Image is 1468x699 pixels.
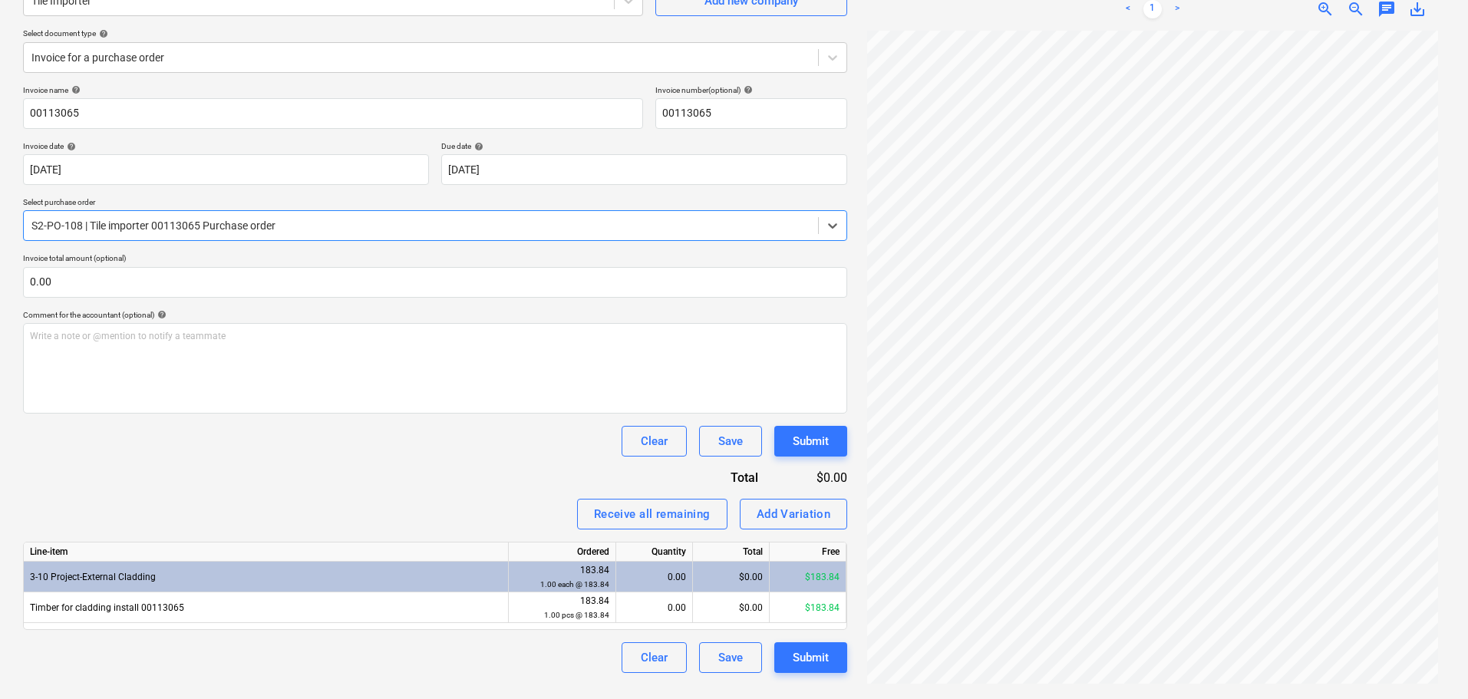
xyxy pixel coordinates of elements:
[23,98,643,129] input: Invoice name
[23,197,847,210] p: Select purchase order
[740,499,848,529] button: Add Variation
[699,642,762,673] button: Save
[515,563,609,592] div: 183.84
[655,98,847,129] input: Invoice number
[30,572,156,582] span: 3-10 Project-External Cladding
[577,499,727,529] button: Receive all remaining
[622,592,686,623] div: 0.00
[622,642,687,673] button: Clear
[154,310,167,319] span: help
[774,642,847,673] button: Submit
[64,142,76,151] span: help
[594,504,711,524] div: Receive all remaining
[693,562,770,592] div: $0.00
[648,469,783,486] div: Total
[441,154,847,185] input: Due date not specified
[699,426,762,457] button: Save
[23,267,847,298] input: Invoice total amount (optional)
[693,592,770,623] div: $0.00
[757,504,831,524] div: Add Variation
[471,142,483,151] span: help
[770,592,846,623] div: $183.84
[793,648,829,668] div: Submit
[622,426,687,457] button: Clear
[770,562,846,592] div: $183.84
[23,310,847,320] div: Comment for the accountant (optional)
[544,611,609,619] small: 1.00 pcs @ 183.84
[96,29,108,38] span: help
[616,542,693,562] div: Quantity
[23,253,847,266] p: Invoice total amount (optional)
[718,431,743,451] div: Save
[441,141,847,151] div: Due date
[770,542,846,562] div: Free
[693,542,770,562] div: Total
[774,426,847,457] button: Submit
[23,154,429,185] input: Invoice date not specified
[515,594,609,622] div: 183.84
[793,431,829,451] div: Submit
[718,648,743,668] div: Save
[23,85,643,95] div: Invoice name
[641,648,668,668] div: Clear
[24,542,509,562] div: Line-item
[1391,625,1468,699] iframe: Chat Widget
[24,592,509,623] div: Timber for cladding install 00113065
[23,28,847,38] div: Select document type
[622,562,686,592] div: 0.00
[741,85,753,94] span: help
[641,431,668,451] div: Clear
[655,85,847,95] div: Invoice number (optional)
[783,469,847,486] div: $0.00
[540,580,609,589] small: 1.00 each @ 183.84
[23,141,429,151] div: Invoice date
[509,542,616,562] div: Ordered
[68,85,81,94] span: help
